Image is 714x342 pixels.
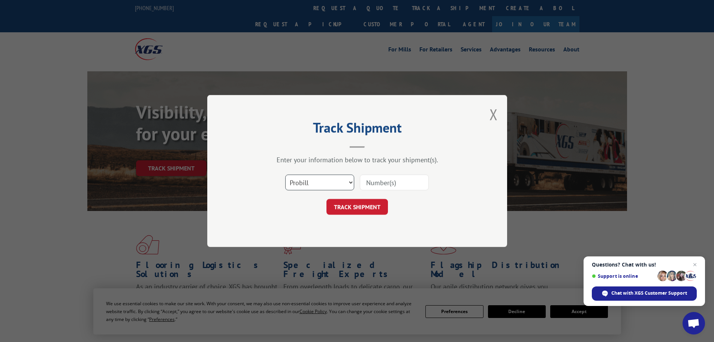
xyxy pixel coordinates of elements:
[592,262,697,268] span: Questions? Chat with us!
[592,273,655,279] span: Support is online
[326,199,388,215] button: TRACK SHIPMENT
[683,312,705,334] div: Open chat
[690,260,699,269] span: Close chat
[245,155,470,164] div: Enter your information below to track your shipment(s).
[611,290,687,297] span: Chat with XGS Customer Support
[360,175,429,190] input: Number(s)
[489,104,498,124] button: Close modal
[245,122,470,137] h2: Track Shipment
[592,286,697,301] div: Chat with XGS Customer Support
